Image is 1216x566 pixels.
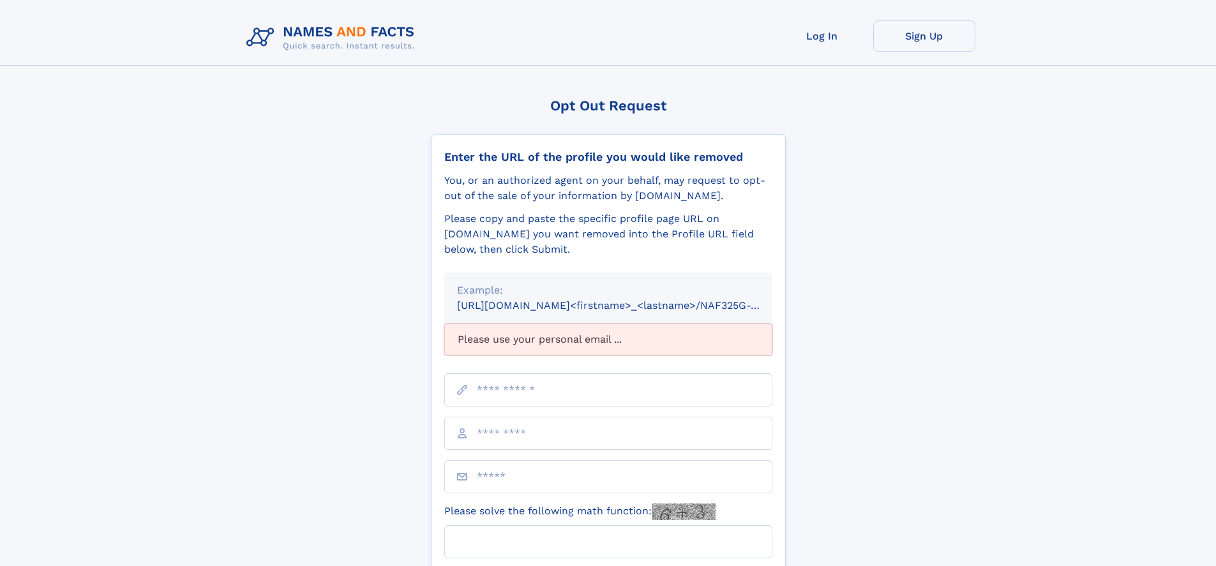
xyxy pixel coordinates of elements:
div: Example: [457,283,760,298]
div: You, or an authorized agent on your behalf, may request to opt-out of the sale of your informatio... [444,173,772,204]
img: Logo Names and Facts [241,20,425,55]
div: Enter the URL of the profile you would like removed [444,150,772,164]
div: Please copy and paste the specific profile page URL on [DOMAIN_NAME] you want removed into the Pr... [444,211,772,257]
div: Please use your personal email ... [444,324,772,355]
a: Sign Up [873,20,975,52]
small: [URL][DOMAIN_NAME]<firstname>_<lastname>/NAF325G-xxxxxxxx [457,299,797,311]
div: Opt Out Request [431,98,786,114]
label: Please solve the following math function: [444,503,716,520]
a: Log In [771,20,873,52]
